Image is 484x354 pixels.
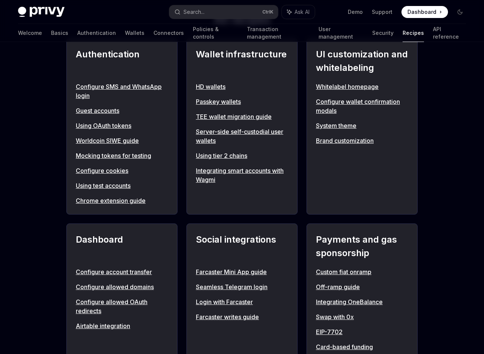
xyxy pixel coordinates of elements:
h2: Authentication [76,48,168,75]
a: Configure account transfer [76,267,168,276]
a: Authentication [77,24,116,42]
button: Search...CtrlK [169,5,278,19]
a: Configure allowed domains [76,282,168,291]
a: Using OAuth tokens [76,121,168,130]
a: User management [319,24,363,42]
a: Configure wallet confirmation modals [316,97,408,115]
a: Farcaster Mini App guide [196,267,288,276]
h2: Dashboard [76,233,168,260]
a: Transaction management [247,24,310,42]
span: Ask AI [295,8,310,16]
a: Recipes [403,24,424,42]
a: Welcome [18,24,42,42]
a: Card-based funding [316,342,408,351]
a: Wallets [125,24,144,42]
a: Dashboard [401,6,448,18]
a: Worldcoin SIWE guide [76,136,168,145]
a: Demo [348,8,363,16]
a: Server-side self-custodial user wallets [196,127,288,145]
a: Basics [51,24,68,42]
a: Security [372,24,394,42]
h2: Wallet infrastructure [196,48,288,75]
a: Support [372,8,392,16]
a: Brand customization [316,136,408,145]
a: TEE wallet migration guide [196,112,288,121]
a: HD wallets [196,82,288,91]
a: Configure cookies [76,166,168,175]
a: Guest accounts [76,106,168,115]
button: Toggle dark mode [454,6,466,18]
a: Mocking tokens for testing [76,151,168,160]
a: Using test accounts [76,181,168,190]
a: EIP-7702 [316,327,408,336]
div: Search... [183,7,204,16]
a: Swap with 0x [316,312,408,321]
button: Ask AI [282,5,315,19]
a: Custom fiat onramp [316,267,408,276]
span: Ctrl K [262,9,274,15]
h2: Payments and gas sponsorship [316,233,408,260]
a: Policies & controls [193,24,238,42]
a: Whitelabel homepage [316,82,408,91]
a: Passkey wallets [196,97,288,106]
img: dark logo [18,7,65,17]
h2: Social integrations [196,233,288,260]
a: Login with Farcaster [196,297,288,306]
a: Integrating OneBalance [316,297,408,306]
a: System theme [316,121,408,130]
h2: UI customization and whitelabeling [316,48,408,75]
a: API reference [433,24,466,42]
a: Integrating smart accounts with Wagmi [196,166,288,184]
a: Farcaster writes guide [196,312,288,321]
a: Connectors [153,24,184,42]
a: Seamless Telegram login [196,282,288,291]
a: Using tier 2 chains [196,151,288,160]
a: Chrome extension guide [76,196,168,205]
span: Dashboard [407,8,436,16]
a: Configure allowed OAuth redirects [76,297,168,315]
a: Airtable integration [76,321,168,330]
a: Configure SMS and WhatsApp login [76,82,168,100]
a: Off-ramp guide [316,282,408,291]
